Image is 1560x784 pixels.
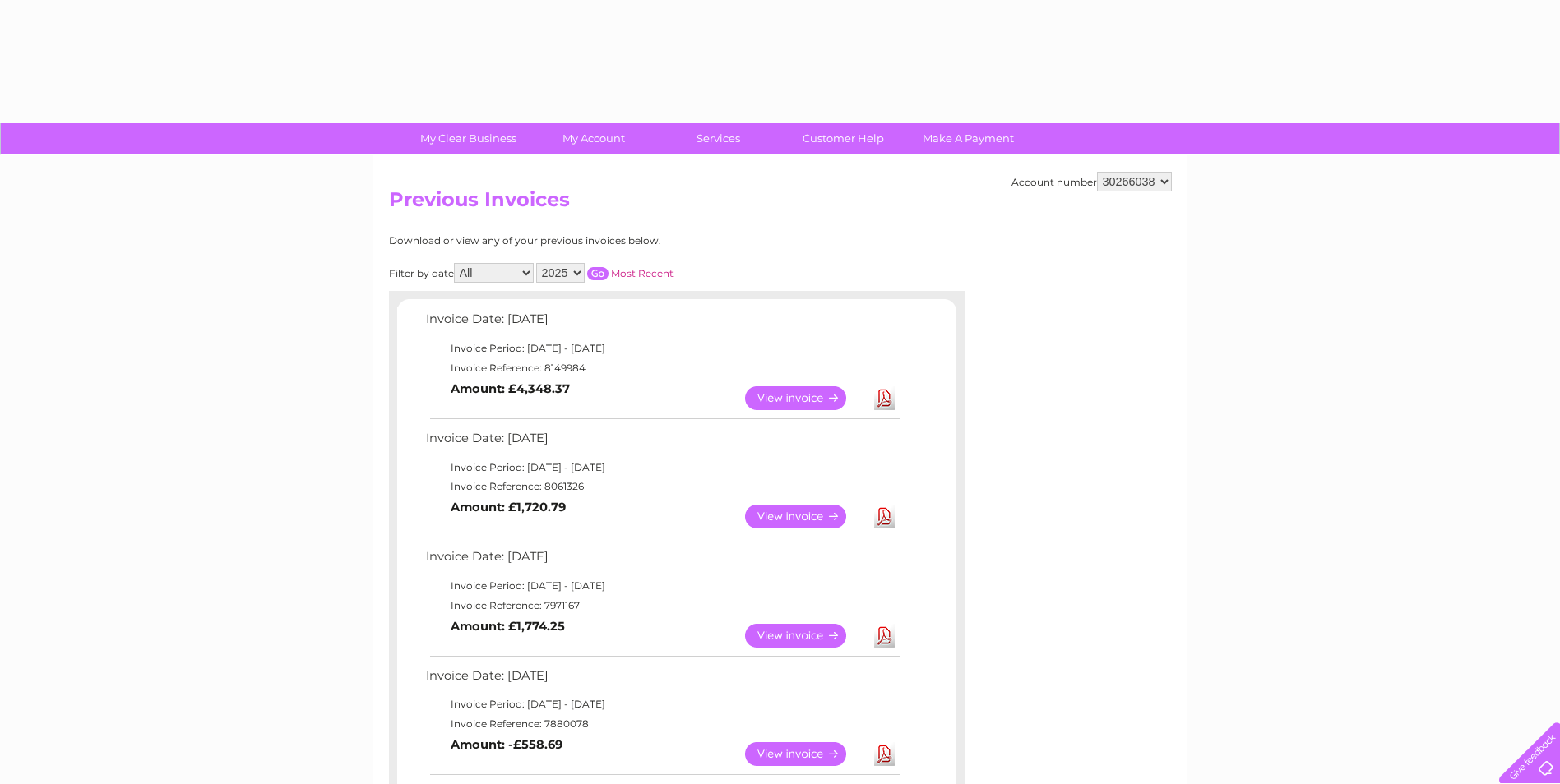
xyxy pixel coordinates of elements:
[874,742,895,766] a: Download
[451,381,570,396] b: Amount: £4,348.37
[745,386,866,410] a: View
[400,123,536,154] a: My Clear Business
[389,235,821,247] div: Download or view any of your previous invoices below.
[389,188,1172,219] h2: Previous Invoices
[745,742,866,766] a: View
[650,123,786,154] a: Services
[451,500,566,514] b: Amount: £1,720.79
[389,263,821,283] div: Filter by date
[1011,172,1172,191] div: Account number
[422,546,903,576] td: Invoice Date: [DATE]
[451,619,565,634] b: Amount: £1,774.25
[745,505,866,528] a: View
[422,427,903,458] td: Invoice Date: [DATE]
[422,308,903,339] td: Invoice Date: [DATE]
[900,123,1036,154] a: Make A Payment
[422,665,903,695] td: Invoice Date: [DATE]
[525,123,661,154] a: My Account
[422,576,903,596] td: Invoice Period: [DATE] - [DATE]
[874,386,895,410] a: Download
[422,714,903,734] td: Invoice Reference: 7880078
[611,267,674,279] a: Most Recent
[874,505,895,528] a: Download
[451,737,562,752] b: Amount: -£558.69
[874,624,895,648] a: Download
[775,123,911,154] a: Customer Help
[422,458,903,477] td: Invoice Period: [DATE] - [DATE]
[422,339,903,358] td: Invoice Period: [DATE] - [DATE]
[422,596,903,616] td: Invoice Reference: 7971167
[745,624,866,648] a: View
[422,694,903,714] td: Invoice Period: [DATE] - [DATE]
[422,477,903,496] td: Invoice Reference: 8061326
[422,358,903,378] td: Invoice Reference: 8149984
